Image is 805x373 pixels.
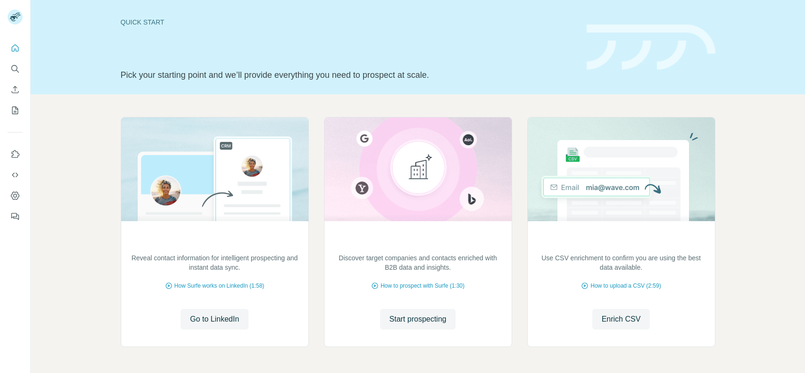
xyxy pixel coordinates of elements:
[527,117,715,221] img: Enrich your contact lists
[602,314,641,325] span: Enrich CSV
[8,40,23,57] button: Quick start
[190,314,239,325] span: Go to LinkedIn
[8,166,23,183] button: Use Surfe API
[131,253,299,272] p: Reveal contact information for intelligent prospecting and instant data sync.
[537,253,705,272] p: Use CSV enrichment to confirm you are using the best data available.
[380,309,456,330] button: Start prospecting
[566,234,676,248] h2: Enrich your contact lists
[365,234,471,248] h2: Identify target accounts
[8,208,23,225] button: Feedback
[334,253,502,272] p: Discover target companies and contacts enriched with B2B data and insights.
[121,17,575,27] div: Quick start
[8,60,23,77] button: Search
[324,117,512,221] img: Identify target accounts
[8,81,23,98] button: Enrich CSV
[166,234,262,248] h2: Prospect on LinkedIn
[121,68,575,82] p: Pick your starting point and we’ll provide everything you need to prospect at scale.
[8,146,23,163] button: Use Surfe on LinkedIn
[121,117,309,221] img: Prospect on LinkedIn
[390,314,447,325] span: Start prospecting
[381,282,465,290] span: How to prospect with Surfe (1:30)
[592,309,650,330] button: Enrich CSV
[181,309,249,330] button: Go to LinkedIn
[121,44,575,63] h1: Let’s prospect together
[587,25,715,70] img: banner
[8,187,23,204] button: Dashboard
[590,282,661,290] span: How to upload a CSV (2:59)
[8,102,23,119] button: My lists
[174,282,265,290] span: How Surfe works on LinkedIn (1:58)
